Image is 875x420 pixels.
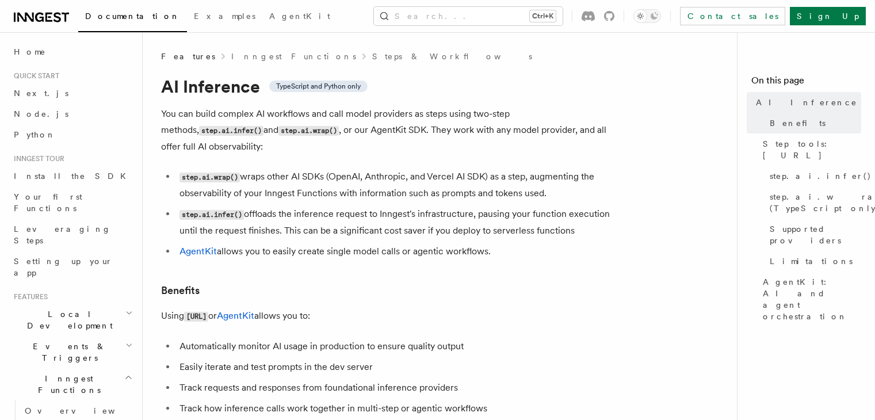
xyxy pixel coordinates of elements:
[9,341,125,364] span: Events & Triggers
[765,166,861,186] a: step.ai.infer()
[187,3,262,31] a: Examples
[14,257,113,277] span: Setting up your app
[9,83,135,104] a: Next.js
[199,126,263,136] code: step.ai.infer()
[9,154,64,163] span: Inngest tour
[765,219,861,251] a: Supported providers
[763,138,861,161] span: Step tools: [URL]
[278,126,339,136] code: step.ai.wrap()
[758,133,861,166] a: Step tools: [URL]
[9,251,135,283] a: Setting up your app
[765,251,861,272] a: Limitations
[179,246,217,257] a: AgentKit
[269,12,330,21] span: AgentKit
[9,41,135,62] a: Home
[790,7,866,25] a: Sign Up
[161,76,621,97] h1: AI Inference
[770,255,853,267] span: Limitations
[78,3,187,32] a: Documentation
[751,92,861,113] a: AI Inference
[770,170,872,182] span: step.ai.infer()
[217,310,254,321] a: AgentKit
[9,219,135,251] a: Leveraging Steps
[9,71,59,81] span: Quick start
[161,308,621,324] p: Using or allows you to:
[770,223,861,246] span: Supported providers
[756,97,857,108] span: AI Inference
[758,272,861,327] a: AgentKit: AI and agent orchestration
[9,304,135,336] button: Local Development
[530,10,556,22] kbd: Ctrl+K
[374,7,563,25] button: Search...Ctrl+K
[25,406,143,415] span: Overview
[14,46,46,58] span: Home
[176,169,621,201] li: wraps other AI SDKs (OpenAI, Anthropic, and Vercel AI SDK) as a step, augmenting the observabilit...
[765,113,861,133] a: Benefits
[765,186,861,219] a: step.ai.wrap() (TypeScript only)
[9,166,135,186] a: Install the SDK
[372,51,532,62] a: Steps & Workflows
[680,7,785,25] a: Contact sales
[14,130,56,139] span: Python
[161,51,215,62] span: Features
[231,51,356,62] a: Inngest Functions
[14,89,68,98] span: Next.js
[184,312,208,322] code: [URL]
[9,336,135,368] button: Events & Triggers
[9,124,135,145] a: Python
[161,282,200,299] a: Benefits
[176,380,621,396] li: Track requests and responses from foundational inference providers
[14,224,111,245] span: Leveraging Steps
[14,171,133,181] span: Install the SDK
[85,12,180,21] span: Documentation
[179,210,244,220] code: step.ai.infer()
[14,109,68,119] span: Node.js
[9,104,135,124] a: Node.js
[9,308,125,331] span: Local Development
[262,3,337,31] a: AgentKit
[194,12,255,21] span: Examples
[633,9,661,23] button: Toggle dark mode
[176,400,621,417] li: Track how inference calls work together in multi-step or agentic workflows
[276,82,361,91] span: TypeScript and Python only
[9,292,48,301] span: Features
[9,373,124,396] span: Inngest Functions
[751,74,861,92] h4: On this page
[176,338,621,354] li: Automatically monitor AI usage in production to ensure quality output
[176,206,621,239] li: offloads the inference request to Inngest's infrastructure, pausing your function execution until...
[176,243,621,259] li: allows you to easily create single model calls or agentic workflows.
[9,368,135,400] button: Inngest Functions
[763,276,861,322] span: AgentKit: AI and agent orchestration
[770,117,826,129] span: Benefits
[9,186,135,219] a: Your first Functions
[179,173,240,182] code: step.ai.wrap()
[161,106,621,155] p: You can build complex AI workflows and call model providers as steps using two-step methods, and ...
[176,359,621,375] li: Easily iterate and test prompts in the dev server
[14,192,82,213] span: Your first Functions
